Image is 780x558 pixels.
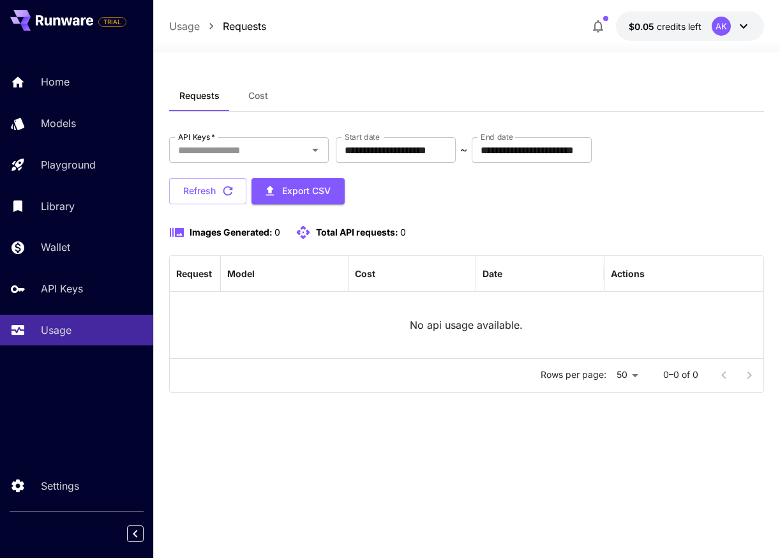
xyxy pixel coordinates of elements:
label: End date [481,132,513,142]
p: Settings [41,478,79,494]
button: Collapse sidebar [127,525,144,542]
button: $0.05AK [616,11,764,41]
a: Requests [223,19,266,34]
p: Usage [41,322,71,338]
p: Wallet [41,239,70,255]
p: ~ [460,142,467,158]
button: Export CSV [251,178,345,204]
span: Requests [179,90,220,102]
div: AK [712,17,731,36]
span: 0 [400,227,406,238]
p: API Keys [41,281,83,296]
span: $0.05 [629,21,657,32]
p: Library [41,199,75,214]
p: No api usage available. [410,317,523,333]
p: Playground [41,157,96,172]
label: API Keys [178,132,215,142]
p: Home [41,74,70,89]
span: credits left [657,21,701,32]
span: TRIAL [99,17,126,27]
a: Usage [169,19,200,34]
span: 0 [274,227,280,238]
button: Refresh [169,178,246,204]
p: Models [41,116,76,131]
div: Model [227,268,255,279]
span: Total API requests: [316,227,398,238]
span: Images Generated: [190,227,273,238]
div: $0.05 [629,20,701,33]
span: Add your payment card to enable full platform functionality. [98,14,126,29]
label: Start date [345,132,380,142]
nav: breadcrumb [169,19,266,34]
p: Rows per page: [541,368,606,381]
div: Cost [355,268,375,279]
button: Open [306,141,324,159]
div: Date [483,268,502,279]
div: Collapse sidebar [137,522,153,545]
p: 0–0 of 0 [663,368,698,381]
div: Request [176,268,212,279]
div: 50 [611,366,643,384]
span: Cost [248,90,268,102]
div: Actions [611,268,645,279]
